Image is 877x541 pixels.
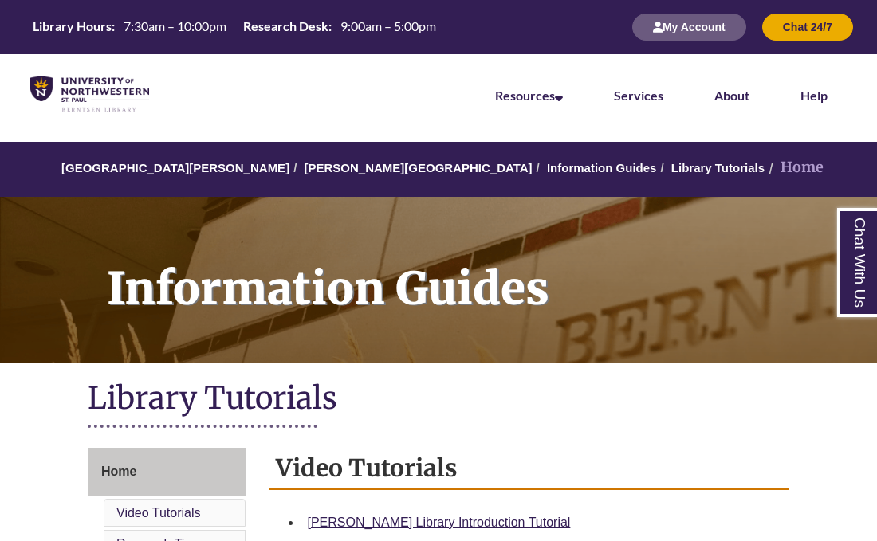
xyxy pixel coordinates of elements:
span: Home [101,465,136,478]
a: Information Guides [547,161,657,174]
a: Help [800,88,828,103]
button: My Account [632,14,746,41]
table: Hours Today [26,18,442,35]
h1: Library Tutorials [88,378,789,421]
li: Home [765,156,824,179]
th: Research Desk: [237,18,334,35]
a: Hours Today [26,18,442,37]
h2: Video Tutorials [269,448,790,490]
img: UNWSP Library Logo [30,76,149,113]
span: 9:00am – 5:00pm [340,18,436,33]
button: Chat 24/7 [762,14,853,41]
a: Video Tutorials [116,506,201,519]
a: Services [614,88,663,103]
th: Library Hours: [26,18,117,35]
a: [PERSON_NAME][GEOGRAPHIC_DATA] [304,161,532,174]
a: [GEOGRAPHIC_DATA][PERSON_NAME] [61,161,289,174]
a: [PERSON_NAME] Library Introduction Tutorial [308,516,571,529]
a: About [714,88,749,103]
a: Resources [495,88,563,103]
a: Chat 24/7 [762,20,853,33]
a: Home [88,448,246,496]
a: My Account [632,20,746,33]
span: 7:30am – 10:00pm [124,18,226,33]
a: Library Tutorials [671,161,765,174]
h1: Information Guides [89,197,877,342]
